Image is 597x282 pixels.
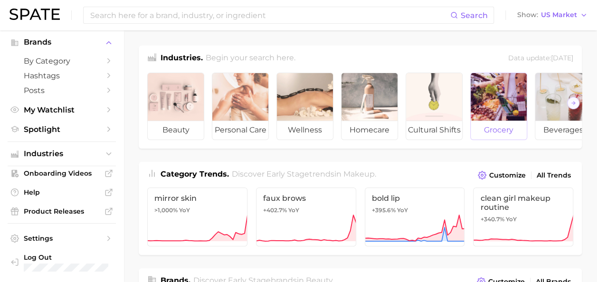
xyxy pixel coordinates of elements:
[24,71,100,80] span: Hashtags
[534,169,573,182] a: All Trends
[8,204,116,218] a: Product Releases
[8,54,116,68] a: by Category
[537,171,571,179] span: All Trends
[232,169,376,179] span: Discover Early Stage trends in .
[8,166,116,180] a: Onboarding Videos
[8,231,116,245] a: Settings
[24,207,100,216] span: Product Releases
[489,171,526,179] span: Customize
[471,121,527,140] span: grocery
[24,38,100,47] span: Brands
[206,52,295,65] h2: Begin your search here.
[461,11,488,20] span: Search
[24,188,100,197] span: Help
[8,147,116,161] button: Industries
[397,207,408,214] span: YoY
[24,56,100,66] span: by Category
[212,73,269,140] a: personal care
[480,194,566,212] span: clean girl makeup routine
[473,188,573,246] a: clean girl makeup routine+340.7% YoY
[24,105,100,114] span: My Watchlist
[148,121,204,140] span: beauty
[161,169,229,179] span: Category Trends .
[8,185,116,199] a: Help
[24,253,114,262] span: Log Out
[212,121,268,140] span: personal care
[567,97,579,109] button: Scroll Right
[517,12,538,18] span: Show
[8,83,116,98] a: Posts
[24,150,100,158] span: Industries
[475,169,528,182] button: Customize
[508,52,573,65] div: Data update: [DATE]
[179,207,190,214] span: YoY
[8,68,116,83] a: Hashtags
[406,121,462,140] span: cultural shifts
[8,122,116,137] a: Spotlight
[341,73,398,140] a: homecare
[154,207,178,214] span: >1,000%
[8,103,116,117] a: My Watchlist
[9,9,60,20] img: SPATE
[505,216,516,223] span: YoY
[154,194,240,203] span: mirror skin
[24,169,100,178] span: Onboarding Videos
[288,207,299,214] span: YoY
[24,234,100,243] span: Settings
[8,35,116,49] button: Brands
[24,86,100,95] span: Posts
[365,188,465,246] a: bold lip+395.6% YoY
[161,52,203,65] h1: Industries.
[24,125,100,134] span: Spotlight
[276,73,333,140] a: wellness
[535,121,591,140] span: beverages
[256,188,356,246] a: faux brows+402.7% YoY
[470,73,527,140] a: grocery
[263,194,349,203] span: faux brows
[480,216,504,223] span: +340.7%
[89,7,450,23] input: Search here for a brand, industry, or ingredient
[406,73,463,140] a: cultural shifts
[372,207,396,214] span: +395.6%
[372,194,458,203] span: bold lip
[277,121,333,140] span: wellness
[341,121,398,140] span: homecare
[541,12,577,18] span: US Market
[343,169,375,179] span: makeup
[263,207,287,214] span: +402.7%
[535,73,592,140] a: beverages
[147,73,204,140] a: beauty
[8,250,116,274] a: Log out. Currently logged in with e-mail jennifer.king@symrise.com.
[147,188,247,246] a: mirror skin>1,000% YoY
[515,9,590,21] button: ShowUS Market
